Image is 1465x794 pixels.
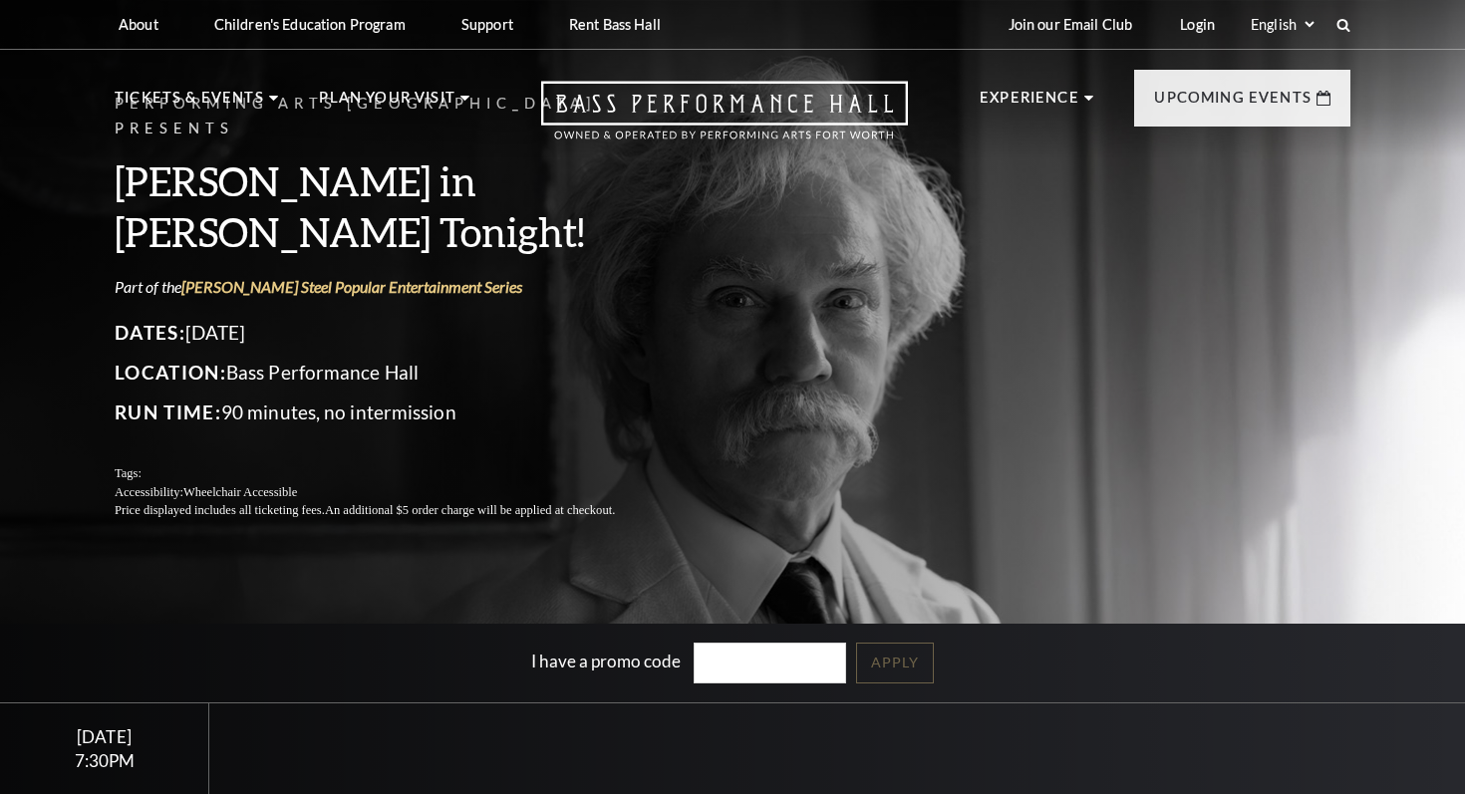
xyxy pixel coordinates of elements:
select: Select: [1247,15,1318,34]
span: Location: [115,361,226,384]
p: Children's Education Program [214,16,406,33]
p: [DATE] [115,317,663,349]
p: Upcoming Events [1154,86,1312,122]
p: 90 minutes, no intermission [115,397,663,428]
a: [PERSON_NAME] Steel Popular Entertainment Series [181,277,522,296]
label: I have a promo code [531,651,681,671]
p: Tickets & Events [115,86,264,122]
span: Dates: [115,321,185,344]
p: Part of the [115,276,663,298]
p: Experience [980,86,1079,122]
span: Wheelchair Accessible [183,485,297,499]
p: Tags: [115,464,663,483]
span: An additional $5 order charge will be applied at checkout. [325,503,615,517]
p: Plan Your Visit [319,86,455,122]
p: Accessibility: [115,483,663,502]
p: Support [461,16,513,33]
p: Bass Performance Hall [115,357,663,389]
p: Price displayed includes all ticketing fees. [115,501,663,520]
span: Run Time: [115,400,221,423]
p: Rent Bass Hall [569,16,661,33]
div: 7:30PM [24,752,185,769]
p: About [119,16,158,33]
div: [DATE] [24,726,185,747]
h3: [PERSON_NAME] in [PERSON_NAME] Tonight! [115,155,663,257]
